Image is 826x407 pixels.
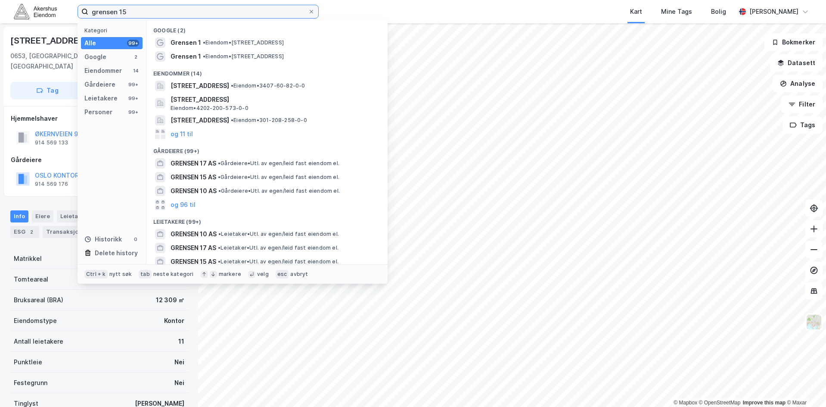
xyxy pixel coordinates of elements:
span: Eiendom • 4202-200-573-0-0 [171,105,248,112]
div: 0 [132,236,139,243]
span: GRENSEN 17 AS [171,158,216,169]
span: [STREET_ADDRESS] [171,94,377,105]
div: Bolig [711,6,726,17]
span: • [231,82,233,89]
div: neste kategori [153,271,194,278]
div: Antall leietakere [14,336,63,347]
div: Nei [174,378,184,388]
div: 99+ [127,109,139,116]
span: Gårdeiere • Utl. av egen/leid fast eiendom el. [218,160,339,167]
div: Delete history [95,248,138,258]
span: • [218,160,220,166]
div: Info [10,210,28,222]
input: Søk på adresse, matrikkel, gårdeiere, leietakere eller personer [88,5,308,18]
div: Gårdeiere (99+) [146,141,388,157]
span: • [218,244,220,251]
div: markere [219,271,241,278]
div: 14 [132,67,139,74]
span: Eiendom • [STREET_ADDRESS] [203,39,284,46]
div: Punktleie [14,357,42,367]
div: 99+ [127,81,139,88]
div: Personer [84,107,112,117]
div: ESG [10,226,39,238]
button: Filter [781,96,823,113]
span: Leietaker • Utl. av egen/leid fast eiendom el. [218,231,339,238]
div: Historikk [84,234,122,244]
div: 99+ [127,95,139,102]
div: 914 569 176 [35,181,68,188]
div: Eiendommer [84,66,122,76]
div: Kontrollprogram for chat [783,366,826,407]
div: Eiendomstype [14,316,57,326]
div: 11 [178,336,184,347]
div: Leietakere [57,210,105,222]
button: og 11 til [171,129,193,139]
img: akershus-eiendom-logo.9091f326c980b4bce74ccdd9f866810c.svg [14,4,57,19]
div: [PERSON_NAME] [749,6,798,17]
span: • [218,174,220,180]
span: Leietaker • Utl. av egen/leid fast eiendom el. [218,244,338,251]
div: Kategori [84,27,143,34]
div: Kart [630,6,642,17]
span: Gårdeiere • Utl. av egen/leid fast eiendom el. [218,188,340,194]
button: og 96 til [171,200,196,210]
div: Mine Tags [661,6,692,17]
span: Eiendom • 3407-60-82-0-0 [231,82,305,89]
span: Gårdeiere • Utl. av egen/leid fast eiendom el. [218,174,339,181]
button: Tag [10,82,84,99]
div: Festegrunn [14,378,47,388]
span: • [218,258,220,265]
button: Tags [783,116,823,134]
span: [STREET_ADDRESS] [171,115,229,125]
span: • [231,117,233,123]
div: Ctrl + k [84,270,108,279]
img: Z [806,314,822,330]
div: 99+ [127,40,139,47]
span: Grensen 1 [171,38,201,48]
span: Grensen 1 [171,51,201,62]
div: nytt søk [109,271,132,278]
span: • [203,39,205,46]
div: [STREET_ADDRESS] [10,34,95,47]
div: 2 [132,53,139,60]
a: OpenStreetMap [699,400,741,406]
div: Leietakere (99+) [146,212,388,227]
span: • [218,188,221,194]
span: GRENSEN 15 AS [171,257,216,267]
iframe: Chat Widget [783,366,826,407]
span: Eiendom • 301-208-258-0-0 [231,117,307,124]
button: Analyse [773,75,823,92]
div: Eiere [32,210,53,222]
div: Kontor [164,316,184,326]
div: 12 309 ㎡ [156,295,184,305]
div: avbryt [290,271,308,278]
div: Gårdeiere [84,79,115,90]
span: GRENSEN 15 AS [171,172,216,182]
a: Improve this map [743,400,786,406]
span: GRENSEN 17 AS [171,243,216,253]
div: esc [276,270,289,279]
div: 2 [27,228,36,236]
div: Matrikkel [14,254,42,264]
span: • [203,53,205,59]
span: [STREET_ADDRESS] [171,81,229,91]
div: Gårdeiere [11,155,187,165]
div: tab [139,270,152,279]
button: Bokmerker [764,34,823,51]
div: velg [257,271,269,278]
div: Leietakere [84,93,118,103]
div: Alle [84,38,96,48]
button: Datasett [770,54,823,72]
div: Transaksjoner [43,226,102,238]
div: Hjemmelshaver [11,113,187,124]
span: Eiendom • [STREET_ADDRESS] [203,53,284,60]
a: Mapbox [674,400,697,406]
div: Google (2) [146,20,388,36]
div: Tomteareal [14,274,48,285]
div: 914 569 133 [35,139,68,146]
div: Nei [174,357,184,367]
div: 0653, [GEOGRAPHIC_DATA], [GEOGRAPHIC_DATA] [10,51,120,72]
div: Bruksareal (BRA) [14,295,63,305]
div: Eiendommer (14) [146,63,388,79]
span: GRENSEN 10 AS [171,186,217,196]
